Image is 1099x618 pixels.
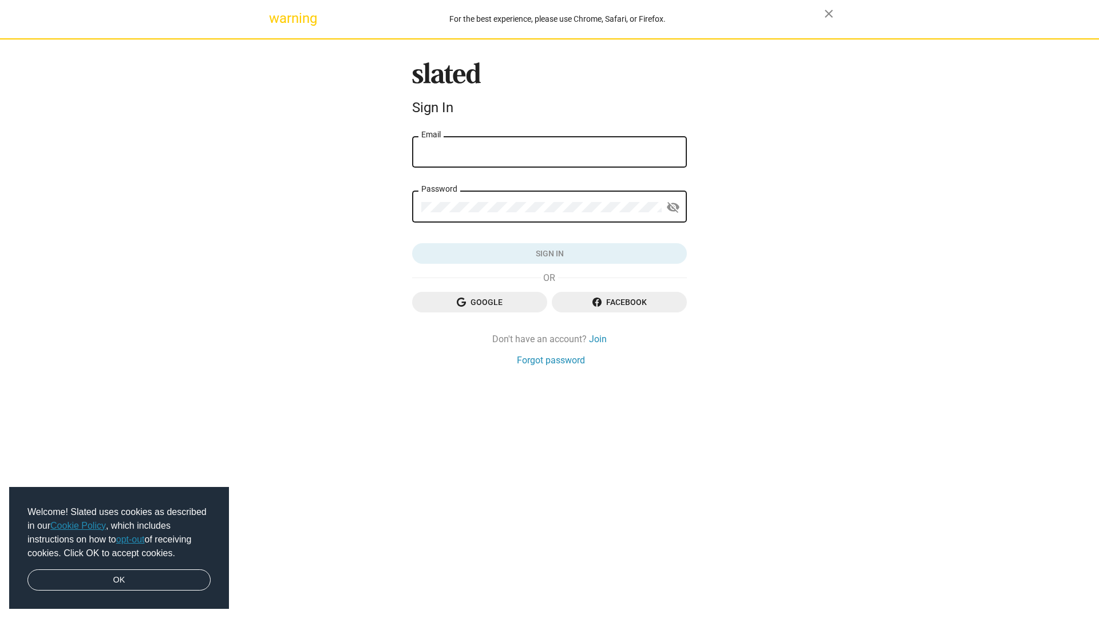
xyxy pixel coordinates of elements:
mat-icon: close [822,7,836,21]
a: opt-out [116,534,145,544]
span: Welcome! Slated uses cookies as described in our , which includes instructions on how to of recei... [27,505,211,560]
span: Facebook [561,292,678,312]
button: Show password [662,196,685,219]
a: Cookie Policy [50,521,106,530]
div: Sign In [412,100,687,116]
a: Join [589,333,607,345]
mat-icon: visibility_off [666,199,680,216]
div: For the best experience, please use Chrome, Safari, or Firefox. [291,11,824,27]
a: dismiss cookie message [27,569,211,591]
button: Google [412,292,547,312]
div: cookieconsent [9,487,229,609]
span: Google [421,292,538,312]
div: Don't have an account? [412,333,687,345]
sl-branding: Sign In [412,62,687,121]
a: Forgot password [517,354,585,366]
button: Facebook [552,292,687,312]
mat-icon: warning [269,11,283,25]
